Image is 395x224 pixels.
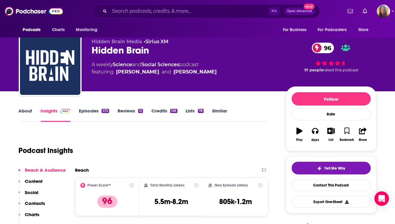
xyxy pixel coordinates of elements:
[25,190,39,195] p: Social
[19,146,73,155] h1: Podcast Insights
[60,109,71,114] img: Podchaser Pro
[292,92,371,106] button: Follow
[48,24,69,36] a: Charts
[296,138,303,142] div: Play
[79,108,109,122] a: Episodes572
[283,26,307,34] span: For Business
[324,68,359,72] span: rated this podcast
[174,68,217,76] div: [PERSON_NAME]
[118,108,143,122] a: Reviews21
[268,7,280,15] span: ⌘ K
[374,191,389,206] div: Open Intercom Messenger
[286,39,377,76] div: 96 91 peoplerated this podcast
[162,68,171,76] span: and
[18,212,40,223] button: Charts
[20,34,80,95] img: Hidden Brain
[355,124,371,145] button: Share
[212,108,227,122] a: Similar
[292,196,371,208] button: Export One-Sheet
[292,108,371,120] div: Rate
[116,68,160,76] a: Shankar Vedantam
[279,24,314,36] button: open menu
[97,196,117,208] p: 96
[305,68,324,72] span: 91 people
[359,138,367,142] div: Share
[144,39,169,44] span: •
[170,109,177,113] div: 158
[138,109,143,113] div: 21
[318,43,334,53] span: 96
[25,178,43,184] p: Content
[339,124,355,145] button: Bookmark
[92,68,217,76] span: featuring
[377,5,390,18] span: Logged in as AHartman333
[25,200,45,206] p: Contacts
[88,183,111,187] h2: Power Score™
[113,62,132,67] a: Science
[5,5,63,17] img: Podchaser - Follow, Share and Rate Podcasts
[284,8,315,15] button: Open AdvancedNew
[324,166,345,171] span: Tell Me Why
[41,108,71,122] a: InsightsPodchaser Pro
[345,6,355,16] a: Show notifications dropdown
[329,138,334,142] div: List
[102,109,109,113] div: 572
[318,26,347,34] span: For Podcasters
[354,24,376,36] button: open menu
[146,39,169,44] a: Sirius XM
[25,167,66,173] p: Reach & Audience
[19,24,49,36] button: open menu
[312,43,334,53] a: 96
[307,124,323,145] button: Apps
[215,183,248,187] h2: New Episode Listens
[23,26,41,34] span: Podcasts
[92,61,217,76] div: A weekly podcast
[150,183,184,187] h2: Total Monthly Listens
[19,108,32,122] a: About
[151,108,177,122] a: Credits158
[287,10,312,13] span: Open Advanced
[25,212,40,217] p: Charts
[93,4,320,18] div: Search podcasts, credits, & more...
[18,178,43,190] button: Content
[292,124,307,145] button: Play
[154,197,188,206] h3: 5.5m-8.2m
[314,24,356,36] button: open menu
[18,200,45,212] button: Contacts
[340,138,354,142] div: Bookmark
[186,108,204,122] a: Lists78
[360,6,370,16] a: Show notifications dropdown
[358,26,369,34] span: More
[52,26,65,34] span: Charts
[304,4,315,9] span: New
[198,109,204,113] div: 78
[219,197,252,206] h3: 805k-1.2m
[75,167,89,173] h2: Reach
[18,190,39,201] button: Social
[377,5,390,18] img: User Profile
[292,179,371,191] a: Contact This Podcast
[18,167,66,178] button: Reach & Audience
[109,6,268,16] input: Search podcasts, credits, & more...
[76,26,97,34] span: Monitoring
[292,162,371,174] button: tell me why sparkleTell Me Why
[323,124,339,145] button: List
[92,39,142,44] span: Hidden Brain Media
[132,62,142,67] span: and
[317,166,322,171] img: tell me why sparkle
[377,5,390,18] button: Show profile menu
[311,138,319,142] div: Apps
[72,24,105,36] button: open menu
[142,62,180,67] a: Social Sciences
